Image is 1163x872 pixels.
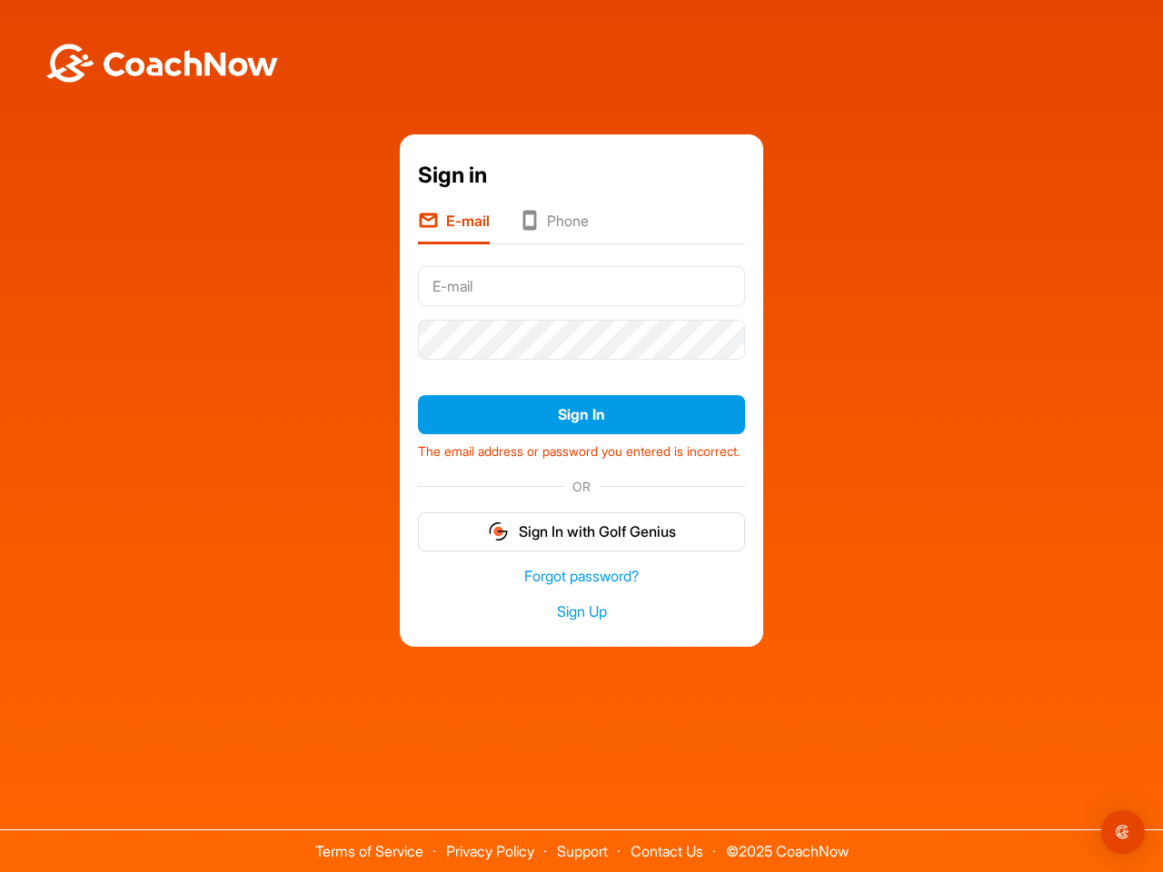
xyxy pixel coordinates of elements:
[418,512,745,551] button: Sign In with Golf Genius
[1101,810,1145,854] div: Open Intercom Messenger
[418,435,745,461] div: The email address or password you entered is incorrect.
[418,566,745,587] a: Forgot password?
[446,842,534,860] a: Privacy Policy
[418,266,745,306] input: E-mail
[487,520,510,542] img: gg_logo
[557,842,608,860] a: Support
[418,395,745,434] button: Sign In
[418,159,745,192] div: Sign in
[44,44,280,83] img: BwLJSsUCoWCh5upNqxVrqldRgqLPVwmV24tXu5FoVAoFEpwwqQ3VIfuoInZCoVCoTD4vwADAC3ZFMkVEQFDAAAAAElFTkSuQmCC
[717,830,858,858] span: © 2025 CoachNow
[418,601,745,622] a: Sign Up
[563,477,600,496] span: OR
[631,842,703,860] a: Contact Us
[519,210,589,244] li: Phone
[418,210,490,244] li: E-mail
[315,842,423,860] a: Terms of Service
